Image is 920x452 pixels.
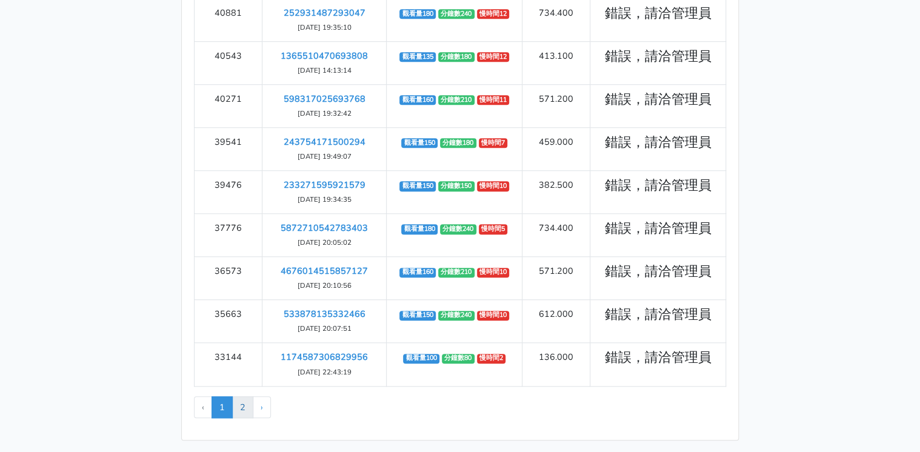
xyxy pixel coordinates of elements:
[522,214,590,257] td: 734.400
[522,171,590,214] td: 382.500
[195,300,262,343] td: 35663
[598,6,718,22] h4: 錯誤，請洽管理員
[253,396,271,418] a: Next »
[598,135,718,151] h4: 錯誤，請洽管理員
[298,108,352,118] small: [DATE] 19:32:42
[598,264,718,280] h4: 錯誤，請洽管理員
[438,9,475,19] span: 分鐘數240
[440,138,476,148] span: 分鐘數180
[440,224,476,234] span: 分鐘數240
[598,92,718,108] h4: 錯誤，請洽管理員
[298,22,352,32] small: [DATE] 19:35:10
[195,41,262,84] td: 40543
[399,311,436,321] span: 觀看量150
[477,181,510,191] span: 慢時間10
[284,308,365,320] a: 533878135332466
[598,49,718,65] h4: 錯誤，請洽管理員
[281,50,368,62] a: 1365510470693808
[401,224,438,234] span: 觀看量180
[598,350,718,366] h4: 錯誤，請洽管理員
[399,95,436,105] span: 觀看量160
[195,214,262,257] td: 37776
[479,138,508,148] span: 慢時間7
[522,300,590,343] td: 612.000
[399,9,436,19] span: 觀看量180
[399,268,436,278] span: 觀看量160
[598,221,718,237] h4: 錯誤，請洽管理員
[298,194,352,204] small: [DATE] 19:34:35
[477,354,506,364] span: 慢時間2
[195,171,262,214] td: 39476
[403,354,439,364] span: 觀看量100
[284,179,365,191] a: 233271595921579
[477,52,510,62] span: 慢時間12
[194,396,212,418] li: « Previous
[477,268,510,278] span: 慢時間10
[438,52,475,62] span: 分鐘數180
[298,367,352,377] small: [DATE] 22:43:19
[195,257,262,300] td: 36573
[399,181,436,191] span: 觀看量150
[212,396,233,418] span: 1
[477,95,510,105] span: 慢時間11
[477,9,510,19] span: 慢時間12
[522,41,590,84] td: 413.100
[298,324,352,333] small: [DATE] 20:07:51
[442,354,475,364] span: 分鐘數80
[401,138,438,148] span: 觀看量150
[232,396,253,418] a: 2
[522,84,590,127] td: 571.200
[284,93,365,105] a: 598317025693768
[438,268,475,278] span: 分鐘數210
[522,257,590,300] td: 571.200
[477,311,510,321] span: 慢時間10
[281,222,368,234] a: 5872710542783403
[298,65,352,75] small: [DATE] 14:13:14
[284,136,365,148] a: 243754171500294
[284,7,365,19] a: 252931487293047
[598,307,718,323] h4: 錯誤，請洽管理員
[522,343,590,386] td: 136.000
[195,84,262,127] td: 40271
[298,281,352,290] small: [DATE] 20:10:56
[298,238,352,247] small: [DATE] 20:05:02
[195,343,262,386] td: 33144
[438,95,475,105] span: 分鐘數210
[399,52,436,62] span: 觀看量135
[438,311,475,321] span: 分鐘數240
[598,178,718,194] h4: 錯誤，請洽管理員
[281,265,368,277] a: 4676014515857127
[298,151,352,161] small: [DATE] 19:49:07
[195,127,262,170] td: 39541
[438,181,475,191] span: 分鐘數150
[522,127,590,170] td: 459.000
[281,351,368,363] a: 1174587306829956
[479,224,508,234] span: 慢時間5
